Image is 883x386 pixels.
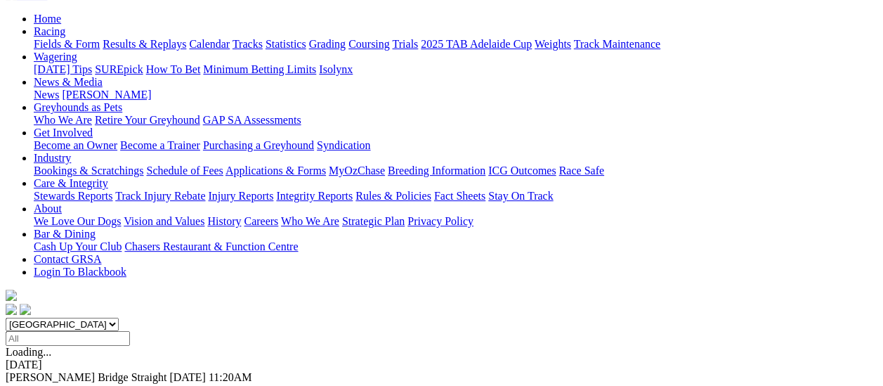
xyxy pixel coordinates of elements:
a: Become an Owner [34,139,117,151]
img: twitter.svg [20,304,31,315]
a: History [207,215,241,227]
a: Track Maintenance [574,38,660,50]
a: Home [34,13,61,25]
a: Get Involved [34,127,93,139]
a: Fact Sheets [434,190,485,202]
a: Trials [392,38,418,50]
a: Syndication [317,139,370,151]
a: Integrity Reports [276,190,353,202]
a: 2025 TAB Adelaide Cup [421,38,532,50]
a: News [34,89,59,101]
div: News & Media [34,89,877,101]
a: Who We Are [34,114,92,126]
span: [PERSON_NAME] Bridge Straight [6,371,166,383]
a: Retire Your Greyhound [95,114,200,126]
a: SUREpick [95,63,143,75]
div: Wagering [34,63,877,76]
a: Racing [34,25,65,37]
a: News & Media [34,76,103,88]
a: Minimum Betting Limits [203,63,316,75]
a: Breeding Information [388,165,485,176]
a: Stay On Track [488,190,553,202]
a: Careers [244,215,278,227]
a: Injury Reports [208,190,273,202]
div: Racing [34,38,877,51]
a: [PERSON_NAME] [62,89,151,101]
a: Track Injury Rebate [115,190,205,202]
a: Cash Up Your Club [34,240,122,252]
a: Race Safe [558,165,603,176]
a: Vision and Values [124,215,204,227]
a: Coursing [348,38,390,50]
img: logo-grsa-white.png [6,290,17,301]
a: Industry [34,152,71,164]
a: Chasers Restaurant & Function Centre [124,240,298,252]
a: GAP SA Assessments [203,114,301,126]
a: Fields & Form [34,38,100,50]
a: [DATE] Tips [34,63,92,75]
a: Stewards Reports [34,190,112,202]
a: Calendar [189,38,230,50]
div: [DATE] [6,359,877,371]
div: Industry [34,165,877,177]
a: Become a Trainer [120,139,200,151]
a: Login To Blackbook [34,266,126,278]
a: MyOzChase [329,165,385,176]
a: Bookings & Scratchings [34,165,143,176]
div: About [34,215,877,228]
div: Care & Integrity [34,190,877,202]
a: Contact GRSA [34,253,101,265]
a: We Love Our Dogs [34,215,121,227]
a: Statistics [266,38,306,50]
a: Wagering [34,51,77,63]
span: [DATE] [169,371,206,383]
a: ICG Outcomes [488,165,556,176]
img: facebook.svg [6,304,17,315]
span: 11:20AM [209,371,252,383]
a: Tracks [233,38,263,50]
a: About [34,202,62,214]
div: Greyhounds as Pets [34,114,877,127]
a: Applications & Forms [225,165,326,176]
a: Results & Replays [103,38,186,50]
a: Bar & Dining [34,228,96,240]
a: Strategic Plan [342,215,405,227]
a: Greyhounds as Pets [34,101,122,113]
a: Rules & Policies [355,190,431,202]
a: Who We Are [281,215,339,227]
a: Care & Integrity [34,177,108,189]
a: Weights [535,38,571,50]
a: Grading [309,38,346,50]
a: How To Bet [146,63,201,75]
span: Loading... [6,346,51,358]
div: Bar & Dining [34,240,877,253]
a: Purchasing a Greyhound [203,139,314,151]
a: Privacy Policy [407,215,473,227]
input: Select date [6,331,130,346]
a: Schedule of Fees [146,165,223,176]
a: Isolynx [319,63,353,75]
div: Get Involved [34,139,877,152]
